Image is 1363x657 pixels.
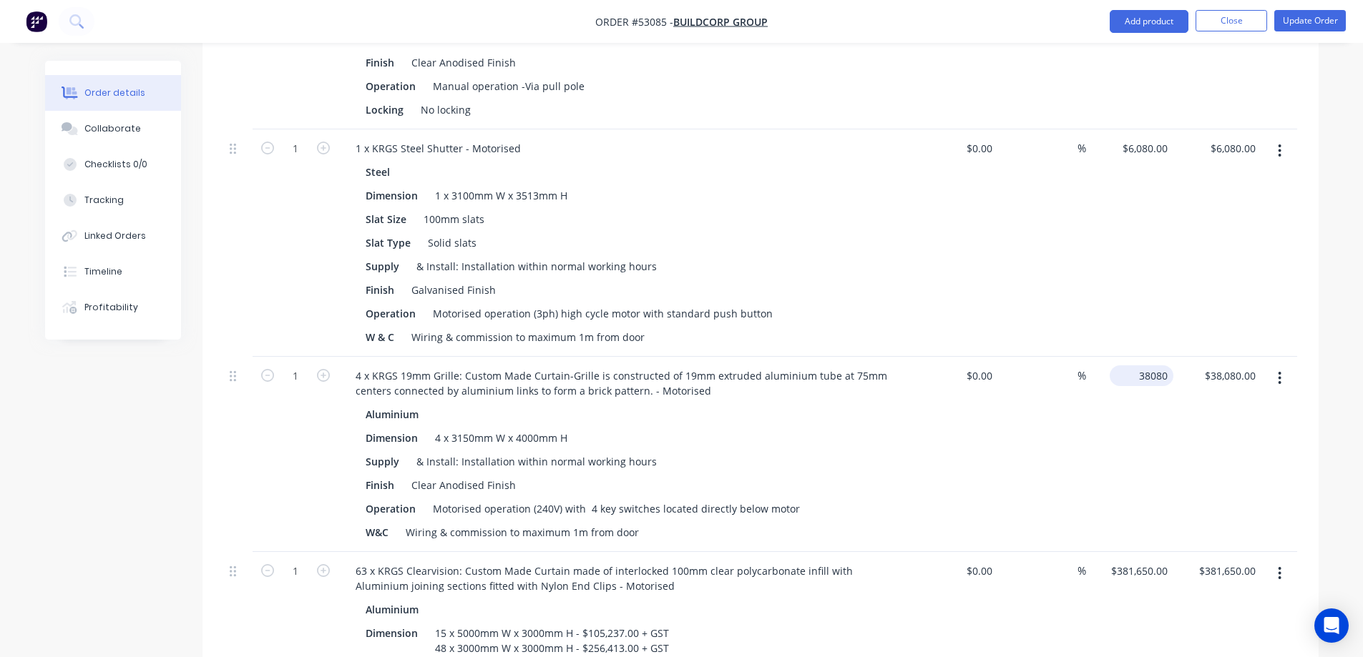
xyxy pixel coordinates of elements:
div: Solid slats [422,232,482,253]
div: Dimension [360,428,424,448]
div: Supply [360,451,405,472]
div: 4 x KRGS 19mm Grille: Custom Made Curtain-Grille is constructed of 19mm extruded aluminium tube a... [344,365,905,401]
div: Order details [84,87,145,99]
div: Checklists 0/0 [84,158,147,171]
div: 1 x KRGS Steel Shutter - Motorised [344,138,532,159]
div: Operation [360,498,421,519]
div: 4 x 3150mm W x 4000mm H [429,428,573,448]
div: Clear Anodised Finish [406,475,522,495]
div: 100mm slats [418,209,490,229]
div: Dimension [360,623,424,643]
div: Linked Orders [84,229,146,242]
div: & Install: Installation within normal working hours [411,451,663,472]
button: Linked Orders [45,218,181,254]
span: % [1078,563,1086,579]
span: % [1078,140,1086,157]
div: Wiring & commission to maximum 1m from door [400,522,645,543]
div: Tracking [84,194,124,207]
div: 1 x 3100mm W x 3513mm H [429,185,573,206]
div: Operation [360,76,421,97]
div: Profitability [84,301,138,314]
div: Galvanised Finish [406,280,502,300]
button: Add product [1110,10,1188,33]
div: W & C [360,327,400,347]
button: Collaborate [45,111,181,147]
img: Factory [26,11,47,32]
div: Finish [360,280,400,300]
div: Finish [360,52,400,73]
button: Close [1196,10,1267,31]
div: Aluminium [366,404,424,425]
div: Slat Size [360,209,412,229]
div: Motorised operation (3ph) high cycle motor with standard push button [427,303,778,324]
div: Timeline [84,265,122,278]
div: Wiring & commission to maximum 1m from door [406,327,650,347]
div: Slat Type [360,232,416,253]
button: Order details [45,75,181,111]
div: Finish [360,475,400,495]
button: Timeline [45,254,181,290]
div: Dimension [360,185,424,206]
div: Locking [360,99,409,120]
div: W&C [360,522,394,543]
span: Order #53085 - [595,15,673,29]
button: Checklists 0/0 [45,147,181,182]
div: Collaborate [84,122,141,135]
div: Manual operation -Via pull pole [427,76,590,97]
div: Steel [366,162,396,182]
button: Profitability [45,290,181,325]
div: No locking [415,99,477,120]
button: Update Order [1274,10,1346,31]
div: 63 x KRGS Clearvision: Custom Made Curtain made of interlocked 100mm clear polycarbonate infill w... [344,560,905,596]
span: % [1078,367,1086,384]
div: Supply [360,256,405,277]
div: & Install: Installation within normal working hours [411,256,663,277]
div: Open Intercom Messenger [1314,608,1349,643]
div: Clear Anodised Finish [406,52,522,73]
div: Operation [360,303,421,324]
div: Motorised operation (240V) with 4 key switches located directly below motor [427,498,806,519]
a: Buildcorp Group [673,15,768,29]
div: Aluminium [366,599,424,620]
button: Tracking [45,182,181,218]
